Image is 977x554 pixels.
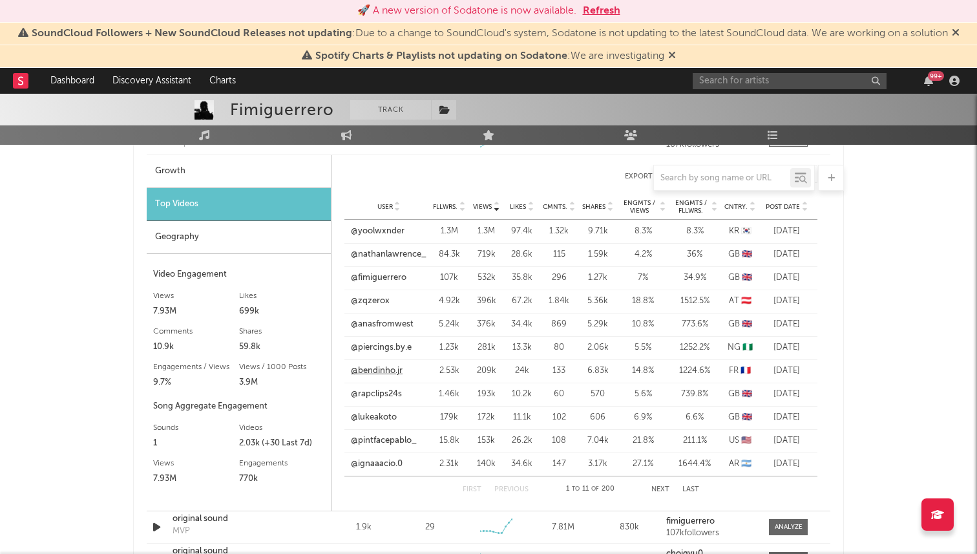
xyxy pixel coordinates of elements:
div: 1.27k [582,272,614,284]
div: 773.6 % [672,318,717,331]
div: 140k [472,458,501,471]
strong: fimiguerrero [666,517,715,526]
span: Engmts / Fllwrs. [672,199,709,215]
div: 1512.5 % [672,295,717,308]
a: @zqzerox [351,295,390,308]
span: Shares [582,203,605,211]
div: [DATE] [762,388,811,401]
div: 5.29k [582,318,614,331]
span: 🇦🇷 [741,460,751,468]
div: 4.2 % [620,248,666,261]
div: 26.2k [507,434,536,447]
div: 8.3 % [672,225,717,238]
a: Dashboard [41,68,103,94]
div: 570 [582,388,614,401]
div: 7 % [620,272,666,284]
div: Top Videos [147,188,331,221]
a: @fimiguerrero [351,272,406,284]
div: 699k [239,304,325,319]
div: [DATE] [762,295,811,308]
div: 153k [472,434,501,447]
span: Cmnts. [543,203,567,211]
div: 67.2k [507,295,536,308]
div: 5.5 % [620,341,666,354]
div: 739.8 % [672,388,717,401]
span: Spotify Charts & Playlists not updating on Sodatone [315,51,567,61]
div: 107k followers [666,529,756,538]
div: 99 + [928,71,944,81]
div: AT [724,295,756,308]
div: 5.6 % [620,388,666,401]
div: Engagements [239,456,325,471]
div: 3.9M [239,375,325,390]
div: 29 [425,521,435,534]
button: Last [682,486,699,493]
span: SoundCloud Followers + New SoundCloud Releases not updating [32,28,352,39]
div: 770k [239,471,325,487]
div: 6.83k [582,365,614,378]
div: 1252.2 % [672,341,717,354]
div: 13.3k [507,341,536,354]
button: Refresh [583,3,620,19]
div: Song Aggregate Engagement [153,399,324,414]
div: 14.8 % [620,365,666,378]
div: 84.3k [433,248,465,261]
span: 🇺🇸 [741,436,751,445]
a: @pintfacepablo_ [351,434,417,447]
div: 4.92k [433,295,465,308]
button: 99+ [924,76,933,86]
a: @yoolwxnder [351,225,404,238]
div: AR [724,458,756,471]
span: Cntry. [724,203,748,211]
span: 🇦🇹 [741,297,751,305]
span: Likes [510,203,526,211]
div: 1.59k [582,248,614,261]
div: 1644.4 % [672,458,717,471]
div: 396k [472,295,501,308]
div: 2.31k [433,458,465,471]
div: 10.9k [153,339,239,355]
a: original sound [173,513,308,526]
div: [DATE] [762,225,811,238]
button: Previous [494,486,529,493]
div: Growth [147,155,331,188]
div: [DATE] [762,272,811,284]
div: Engagements / Views [153,359,239,375]
div: Video Engagement [153,267,324,282]
span: Dismiss [952,28,960,39]
div: 2.03k (+30 Last 7d) [239,436,325,451]
div: Views / 1000 Posts [239,359,325,375]
a: fimiguerrero [666,517,756,526]
div: Geography [147,221,331,254]
div: [DATE] [762,365,811,378]
a: @rapclips24s [351,388,402,401]
span: 🇬🇧 [742,273,752,282]
div: 18.8 % [620,295,666,308]
div: 1.3M [472,225,501,238]
a: @anasfromwest [351,318,414,331]
div: 34.4k [507,318,536,331]
button: Next [651,486,669,493]
span: 🇬🇧 [742,320,752,328]
div: 376k [472,318,501,331]
div: 869 [543,318,575,331]
div: 15.8k [433,434,465,447]
div: NG [724,341,756,354]
div: 36 % [672,248,717,261]
a: Discovery Assistant [103,68,200,94]
span: to [572,486,580,492]
div: 7.93M [153,304,239,319]
div: 80 [543,341,575,354]
div: 532k [472,272,501,284]
div: 59.8k [239,339,325,355]
div: KR [724,225,756,238]
div: 3.17k [582,458,614,471]
div: 1.3M [433,225,465,238]
div: 719k [472,248,501,261]
button: First [463,486,481,493]
span: Post Date [766,203,800,211]
a: Charts [200,68,245,94]
div: 1224.6 % [672,365,717,378]
div: 28.6k [507,248,536,261]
